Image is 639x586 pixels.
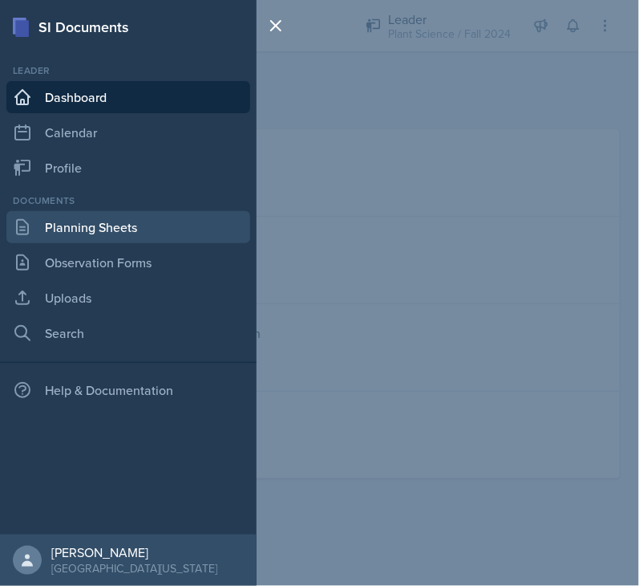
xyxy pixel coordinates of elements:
a: Observation Forms [6,246,250,279]
div: Help & Documentation [6,374,250,406]
a: Profile [6,152,250,184]
a: Uploads [6,282,250,314]
a: Calendar [6,116,250,149]
div: [PERSON_NAME] [51,544,217,560]
div: Documents [6,193,250,208]
div: Leader [6,63,250,78]
div: [GEOGRAPHIC_DATA][US_STATE] [51,560,217,576]
a: Search [6,317,250,349]
a: Dashboard [6,81,250,113]
a: Planning Sheets [6,211,250,243]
